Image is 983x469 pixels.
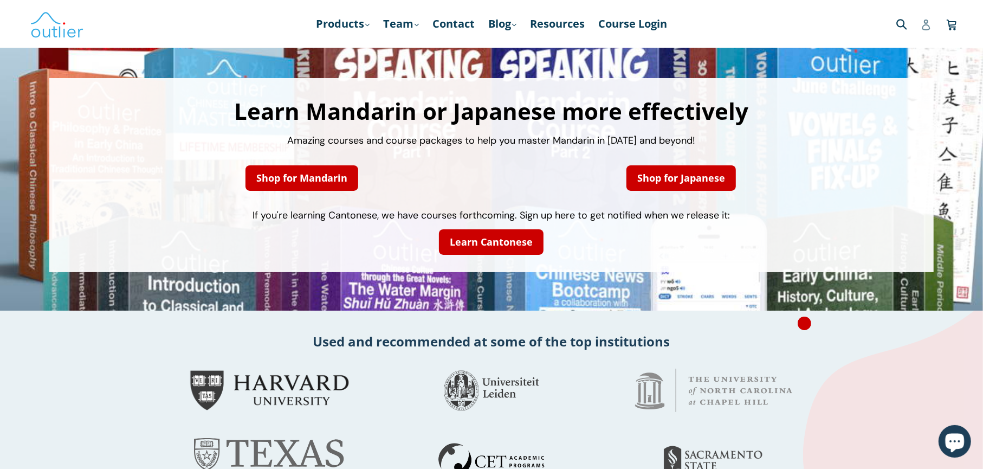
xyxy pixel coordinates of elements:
a: Blog [483,14,522,34]
span: Amazing courses and course packages to help you master Mandarin in [DATE] and beyond! [288,134,696,147]
a: Team [378,14,424,34]
input: Search [894,12,923,35]
img: Outlier Linguistics [30,8,84,40]
inbox-online-store-chat: Shopify online store chat [935,425,974,460]
a: Resources [525,14,590,34]
a: Shop for Mandarin [245,165,358,191]
h1: Learn Mandarin or Japanese more effectively [60,100,923,123]
span: If you're learning Cantonese, we have courses forthcoming. Sign up here to get notified when we r... [253,209,730,222]
a: Products [311,14,375,34]
a: Learn Cantonese [439,229,544,255]
a: Contact [427,14,480,34]
a: Shop for Japanese [626,165,736,191]
a: Course Login [593,14,672,34]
